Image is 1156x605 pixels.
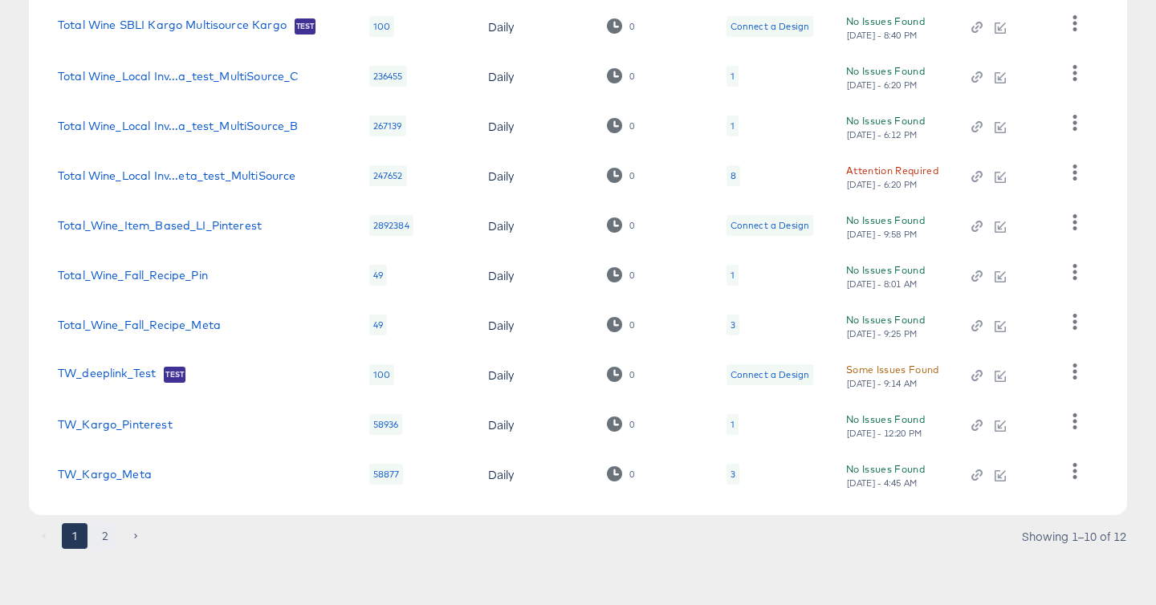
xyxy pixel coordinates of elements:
div: 3 [727,315,739,335]
div: 1 [727,265,739,286]
td: Daily [475,250,594,300]
div: 100 [369,16,394,37]
div: Connect a Design [731,20,809,33]
nav: pagination navigation [29,523,151,549]
div: 3 [731,468,735,481]
span: Test [164,368,185,381]
span: Test [295,20,316,33]
a: Total Wine_Local Inv...a_test_MultiSource_C [58,70,299,83]
div: 1 [731,418,735,431]
div: 2892384 [369,215,413,236]
div: 8 [731,169,736,182]
div: 1 [727,116,739,136]
div: 0 [607,367,635,382]
a: TW_Kargo_Pinterest [58,418,173,431]
div: 267139 [369,116,406,136]
div: 1 [731,269,735,282]
a: Total_Wine_Fall_Recipe_Meta [58,319,221,331]
div: 0 [629,369,635,380]
div: Connect a Design [727,16,813,37]
button: page 1 [62,523,88,549]
div: 3 [727,464,739,485]
div: 0 [629,21,635,32]
button: Attention Required[DATE] - 6:20 PM [846,162,938,190]
div: 49 [369,265,387,286]
div: 0 [607,217,635,233]
div: 8 [727,165,740,186]
div: 0 [629,419,635,430]
div: Connect a Design [731,219,809,232]
div: 1 [731,70,735,83]
div: 3 [731,319,735,331]
div: 0 [629,71,635,82]
div: 0 [607,317,635,332]
div: Some Issues Found [846,361,939,378]
div: Showing 1–10 of 12 [1021,530,1127,542]
div: 1 [727,414,739,435]
div: 58936 [369,414,403,435]
td: Daily [475,350,594,400]
div: 0 [607,466,635,481]
div: 0 [607,267,635,282]
a: Total Wine SBLI Kargo Multisource Kargo [58,18,287,35]
div: 0 [629,319,635,331]
td: Daily [475,300,594,350]
a: TW_deeplink_Test [58,367,156,383]
div: 0 [629,120,635,132]
div: Connect a Design [727,364,813,385]
div: 0 [629,469,635,480]
div: Attention Required [846,162,938,179]
td: Daily [475,2,594,51]
td: Daily [475,101,594,151]
a: Total Wine_Local Inv...eta_test_MultiSource [58,169,295,182]
div: 236455 [369,66,407,87]
div: 0 [629,170,635,181]
div: 0 [629,220,635,231]
button: Go to page 2 [92,523,118,549]
div: [DATE] - 9:14 AM [846,378,918,389]
td: Daily [475,400,594,449]
a: Total Wine_Local Inv...a_test_MultiSource_B [58,120,298,132]
td: Daily [475,449,594,499]
td: Daily [475,151,594,201]
div: 0 [607,18,635,34]
div: 100 [369,364,394,385]
div: 0 [607,416,635,432]
a: Total_Wine_Item_Based_LI_Pinterest [58,219,262,232]
button: Some Issues Found[DATE] - 9:14 AM [846,361,939,389]
a: Total_Wine_Fall_Recipe_Pin [58,269,208,282]
div: Connect a Design [731,368,809,381]
div: 1 [731,120,735,132]
div: 58877 [369,464,404,485]
div: 0 [607,118,635,133]
div: 1 [727,66,739,87]
div: 0 [629,270,635,281]
button: Go to next page [123,523,149,549]
div: 49 [369,315,387,335]
div: 0 [607,68,635,83]
a: TW_Kargo_Meta [58,468,152,481]
td: Daily [475,201,594,250]
div: 0 [607,168,635,183]
td: Daily [475,51,594,101]
div: 247652 [369,165,407,186]
div: Connect a Design [727,215,813,236]
div: [DATE] - 6:20 PM [846,179,918,190]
